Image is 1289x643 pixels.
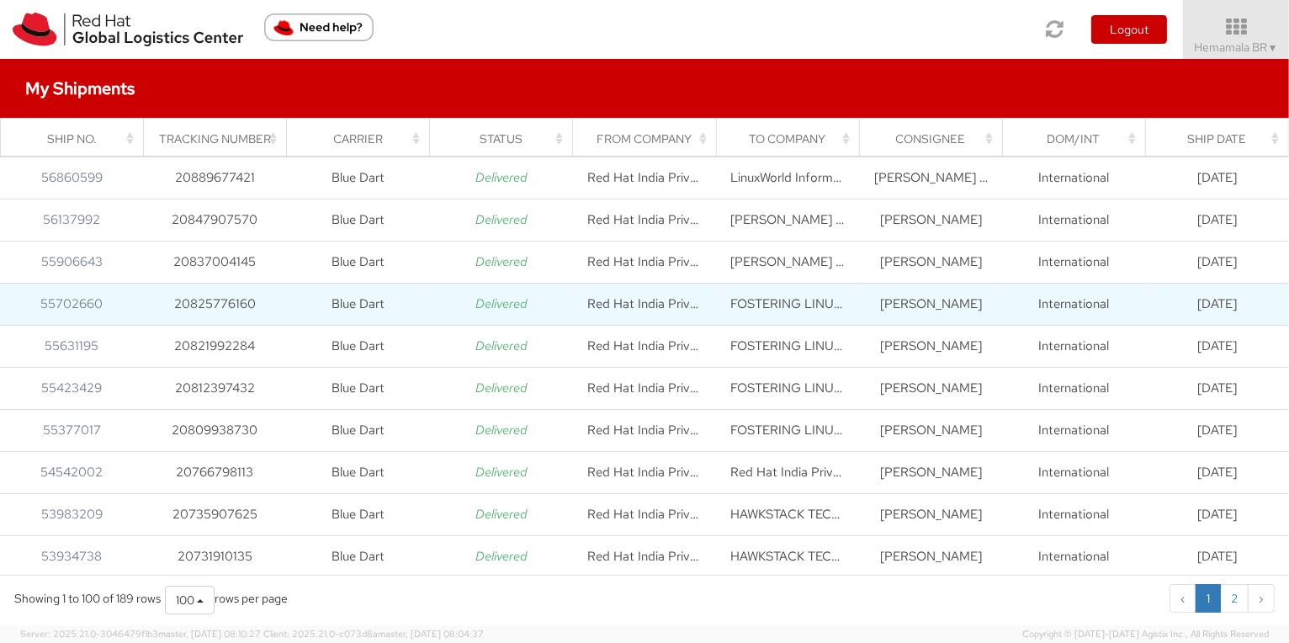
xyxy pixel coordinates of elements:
td: [PERSON_NAME] [859,283,1002,325]
td: 20889677421 [143,157,286,199]
i: Delivered [475,380,528,396]
td: International [1003,199,1146,241]
td: Blue Dart [286,283,429,325]
span: Copyright © [DATE]-[DATE] Agistix Inc., All Rights Reserved [1022,628,1269,641]
a: 53934738 [41,548,102,565]
td: FOSTERING LINUX SERVICES PRIVATE LIMITED [716,283,859,325]
div: Tracking Number [159,130,282,147]
a: 55906643 [41,253,103,270]
td: [PERSON_NAME] [859,241,1002,283]
a: 55377017 [43,422,101,438]
button: Need help? [264,13,374,41]
td: Blue Dart [286,241,429,283]
a: to page 2 [1220,584,1249,613]
button: Logout [1091,15,1167,44]
td: [DATE] [1146,535,1289,577]
td: [PERSON_NAME] [859,367,1002,409]
div: Consignee [874,130,997,147]
span: 100 [176,593,194,608]
i: Delivered [475,506,528,523]
button: 100 [165,586,215,614]
td: [DATE] [1146,157,1289,199]
td: Blue Dart [286,157,429,199]
td: Red Hat India Private Limited [573,409,716,451]
td: [PERSON_NAME] [859,451,1002,493]
td: [DATE] [1146,241,1289,283]
td: LinuxWorld Informatics Private Limited [716,157,859,199]
td: [PERSON_NAME] Solutions Pvt Ltd [716,199,859,241]
i: Delivered [475,295,528,312]
td: International [1003,157,1146,199]
td: Blue Dart [286,451,429,493]
td: International [1003,409,1146,451]
td: 20847907570 [143,199,286,241]
td: 20809938730 [143,409,286,451]
a: to page 1 [1196,584,1221,613]
a: previous page [1170,584,1196,613]
td: [PERSON_NAME] [859,409,1002,451]
img: rh-logistics-00dfa346123c4ec078e1.svg [13,13,243,46]
td: Red Hat India Private Limited [573,367,716,409]
td: [PERSON_NAME] / [PERSON_NAME] [859,157,1002,199]
i: Delivered [475,169,528,186]
i: Delivered [475,337,528,354]
td: 20837004145 [143,241,286,283]
div: Status [445,130,568,147]
td: FOSTERING LINUX SERVICES PRIVATE LIMITED [716,367,859,409]
div: Ship No. [16,130,139,147]
a: 56860599 [41,169,103,186]
a: 55423429 [41,380,102,396]
a: 55702660 [40,295,103,312]
td: International [1003,367,1146,409]
i: Delivered [475,464,528,481]
a: 54542002 [40,464,103,481]
td: FOSTERING LINUX SERVICES PRIVATE LIMITED [716,325,859,367]
div: Carrier [302,130,425,147]
a: next page [1248,584,1275,613]
td: International [1003,241,1146,283]
div: From Company [588,130,711,147]
td: Red Hat India Private Limited [573,451,716,493]
td: [PERSON_NAME] [859,325,1002,367]
td: [DATE] [1146,493,1289,535]
td: Red Hat India Private Limited [573,241,716,283]
td: [DATE] [1146,283,1289,325]
td: [DATE] [1146,451,1289,493]
td: 20731910135 [143,535,286,577]
td: 20821992284 [143,325,286,367]
div: Dom/Int [1017,130,1140,147]
td: [DATE] [1146,409,1289,451]
td: Blue Dart [286,409,429,451]
td: Red Hat India Private Limited [716,451,859,493]
span: master, [DATE] 08:10:27 [158,628,261,640]
span: master, [DATE] 08:04:37 [378,628,484,640]
div: To Company [731,130,854,147]
td: Blue Dart [286,535,429,577]
span: Client: 2025.21.0-c073d8a [263,628,484,640]
td: 20825776160 [143,283,286,325]
td: HAWKSTACK TECHNOLOGIES PVT LTD [716,493,859,535]
a: 56137992 [43,211,100,228]
td: International [1003,283,1146,325]
td: Blue Dart [286,199,429,241]
td: 20766798113 [143,451,286,493]
div: rows per page [165,586,288,614]
td: FOSTERING LINUX SERVICES PRIVATE LIMITED [716,409,859,451]
td: International [1003,325,1146,367]
td: Blue Dart [286,493,429,535]
td: Blue Dart [286,325,429,367]
i: Delivered [475,422,528,438]
td: International [1003,493,1146,535]
td: Red Hat India Private Limited [573,493,716,535]
td: [PERSON_NAME] [859,199,1002,241]
span: Showing 1 to 100 of 189 rows [14,591,161,606]
a: 53983209 [41,506,103,523]
i: Delivered [475,253,528,270]
td: Red Hat India Private Limited [573,199,716,241]
td: Red Hat India Private Limited [573,283,716,325]
td: [PERSON_NAME] [859,535,1002,577]
td: 20735907625 [143,493,286,535]
td: International [1003,451,1146,493]
td: Red Hat India Private Limited [573,325,716,367]
td: [PERSON_NAME] Solutions Pvt Ltd [716,241,859,283]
